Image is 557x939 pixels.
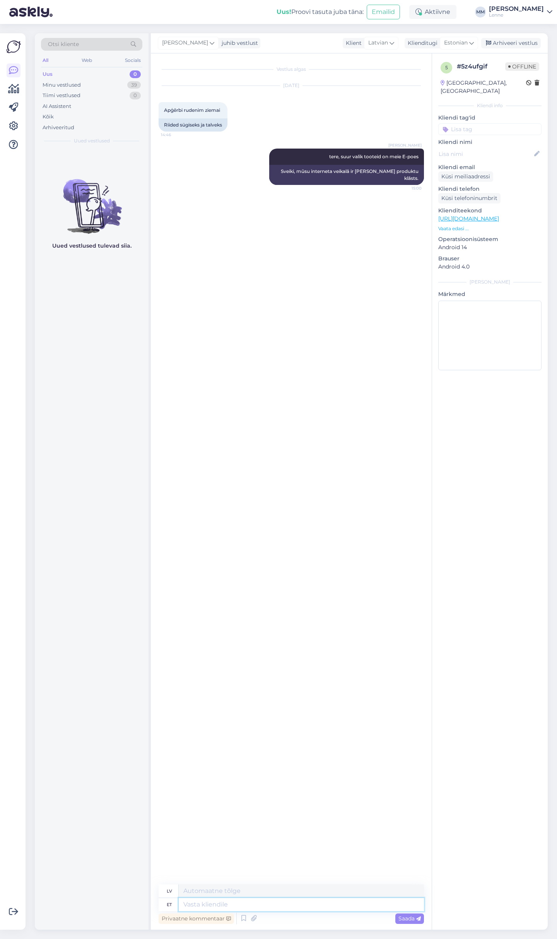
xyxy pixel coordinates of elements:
b: Uus! [277,8,291,15]
p: Android 4.0 [438,263,542,271]
div: Tiimi vestlused [43,92,80,99]
div: Uus [43,70,53,78]
div: AI Assistent [43,103,71,110]
input: Lisa tag [438,123,542,135]
span: tere, suur valik tooteid on meie E-poes [329,154,419,159]
div: et [167,898,172,911]
div: Web [80,55,94,65]
a: [PERSON_NAME]Lenne [489,6,552,18]
div: Riided sügiseks ja talveks [159,118,227,132]
p: Uued vestlused tulevad siia. [52,242,132,250]
div: 0 [130,92,141,99]
div: Proovi tasuta juba täna: [277,7,364,17]
div: MM [475,7,486,17]
div: lv [167,884,172,898]
p: Vaata edasi ... [438,225,542,232]
span: Latvian [368,39,388,47]
span: [PERSON_NAME] [388,142,422,148]
span: [PERSON_NAME] [162,39,208,47]
div: 0 [130,70,141,78]
div: Kliendi info [438,102,542,109]
span: Otsi kliente [48,40,79,48]
span: Uued vestlused [74,137,110,144]
div: Arhiveeritud [43,124,74,132]
p: Kliendi telefon [438,185,542,193]
div: All [41,55,50,65]
div: Socials [123,55,142,65]
input: Lisa nimi [439,150,533,158]
div: Privaatne kommentaar [159,913,234,924]
p: Märkmed [438,290,542,298]
p: Operatsioonisüsteem [438,235,542,243]
p: Kliendi nimi [438,138,542,146]
div: juhib vestlust [219,39,258,47]
div: [PERSON_NAME] [489,6,544,12]
div: [GEOGRAPHIC_DATA], [GEOGRAPHIC_DATA] [441,79,526,95]
div: 39 [127,81,141,89]
p: Android 14 [438,243,542,251]
div: # 5z4ufgif [457,62,505,71]
span: Estonian [444,39,468,47]
p: Kliendi email [438,163,542,171]
button: Emailid [367,5,400,19]
div: Lenne [489,12,544,18]
div: Klient [343,39,362,47]
p: Kliendi tag'id [438,114,542,122]
div: Klienditugi [405,39,437,47]
a: [URL][DOMAIN_NAME] [438,215,499,222]
span: Apģērbi rudenim ziemai [164,107,220,113]
div: Sveiki, mūsu interneta veikalā ir [PERSON_NAME] produktu klāsts. [269,165,424,185]
div: Minu vestlused [43,81,81,89]
span: 15:00 [393,185,422,191]
img: No chats [35,165,149,235]
div: Arhiveeri vestlus [481,38,541,48]
p: Klienditeekond [438,207,542,215]
span: 14:46 [161,132,190,138]
div: Küsi telefoninumbrit [438,193,501,204]
div: Vestlus algas [159,66,424,73]
span: Offline [505,62,539,71]
p: Brauser [438,255,542,263]
div: Kõik [43,113,54,121]
div: [PERSON_NAME] [438,279,542,286]
span: 5 [445,65,448,70]
div: [DATE] [159,82,424,89]
div: Küsi meiliaadressi [438,171,493,182]
img: Askly Logo [6,39,21,54]
div: Aktiivne [409,5,456,19]
span: Saada [398,915,421,922]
